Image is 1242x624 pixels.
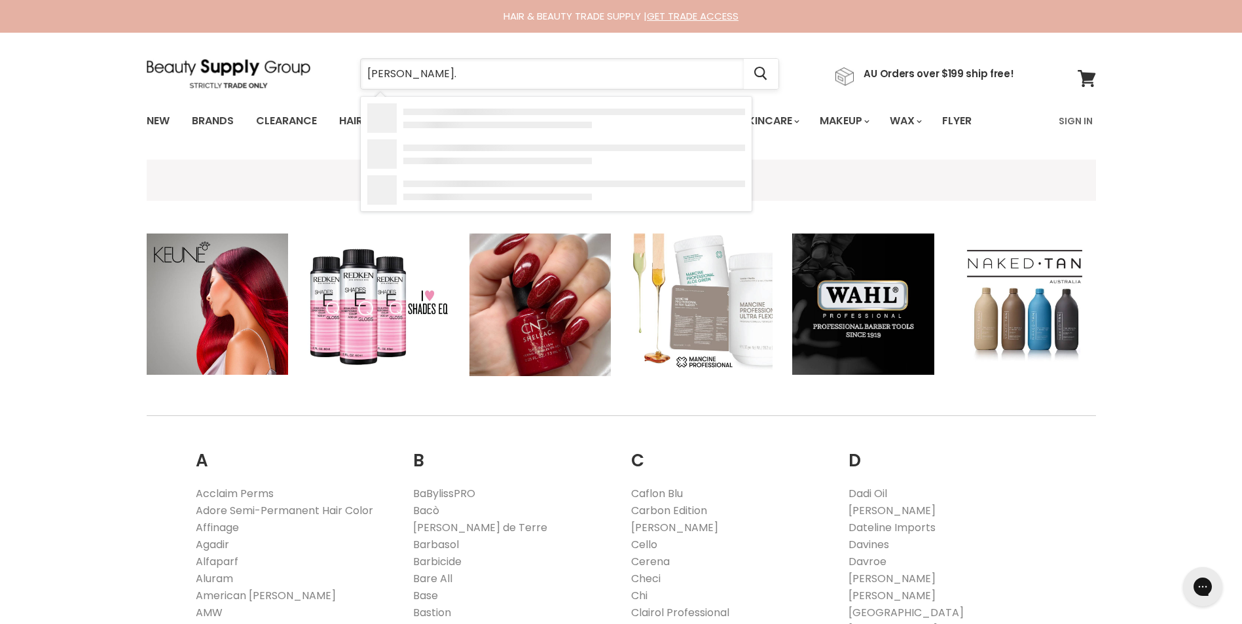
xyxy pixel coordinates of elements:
a: Wax [880,107,930,135]
a: American [PERSON_NAME] [196,588,336,603]
a: Barbicide [413,554,462,569]
a: Chi [631,588,648,603]
a: [GEOGRAPHIC_DATA] [849,605,964,620]
a: Clearance [246,107,327,135]
a: Agadir [196,537,229,552]
a: BaBylissPRO [413,486,475,501]
a: Alfaparf [196,554,238,569]
iframe: Gorgias live chat messenger [1177,563,1229,611]
h2: D [849,430,1047,474]
a: Aluram [196,571,233,586]
button: Search [744,59,778,89]
ul: Main menu [137,102,1016,140]
a: GET TRADE ACCESS [647,9,739,23]
h2: B [413,430,612,474]
a: Davines [849,537,889,552]
a: AMW [196,605,223,620]
a: Sign In [1051,107,1101,135]
a: [PERSON_NAME] de Terre [413,520,547,535]
a: Bare All [413,571,452,586]
h2: C [631,430,830,474]
a: Barbasol [413,537,459,552]
a: Haircare [329,107,405,135]
a: Cerena [631,554,670,569]
a: [PERSON_NAME] [849,588,936,603]
a: Dateline Imports [849,520,936,535]
a: Clairol Professional [631,605,729,620]
a: Base [413,588,438,603]
nav: Main [130,102,1112,140]
h4: BROWSE OUR BRANDS [147,173,1096,188]
a: Caflon Blu [631,486,683,501]
a: Bacò [413,503,439,518]
a: [PERSON_NAME] [631,520,718,535]
input: Search [361,59,744,89]
a: Checi [631,571,661,586]
form: Product [360,58,779,90]
a: Cello [631,537,657,552]
a: Affinage [196,520,239,535]
a: [PERSON_NAME] [849,503,936,518]
a: Acclaim Perms [196,486,274,501]
a: Adore Semi-Permanent Hair Color [196,503,373,518]
h2: A [196,430,394,474]
a: Bastion [413,605,451,620]
a: New [137,107,179,135]
a: Dadi Oil [849,486,887,501]
a: Davroe [849,554,886,569]
a: Brands [182,107,244,135]
a: Carbon Edition [631,503,707,518]
div: HAIR & BEAUTY TRADE SUPPLY | [130,10,1112,23]
a: Flyer [932,107,981,135]
a: Skincare [731,107,807,135]
a: Makeup [810,107,877,135]
a: [PERSON_NAME] [849,571,936,586]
